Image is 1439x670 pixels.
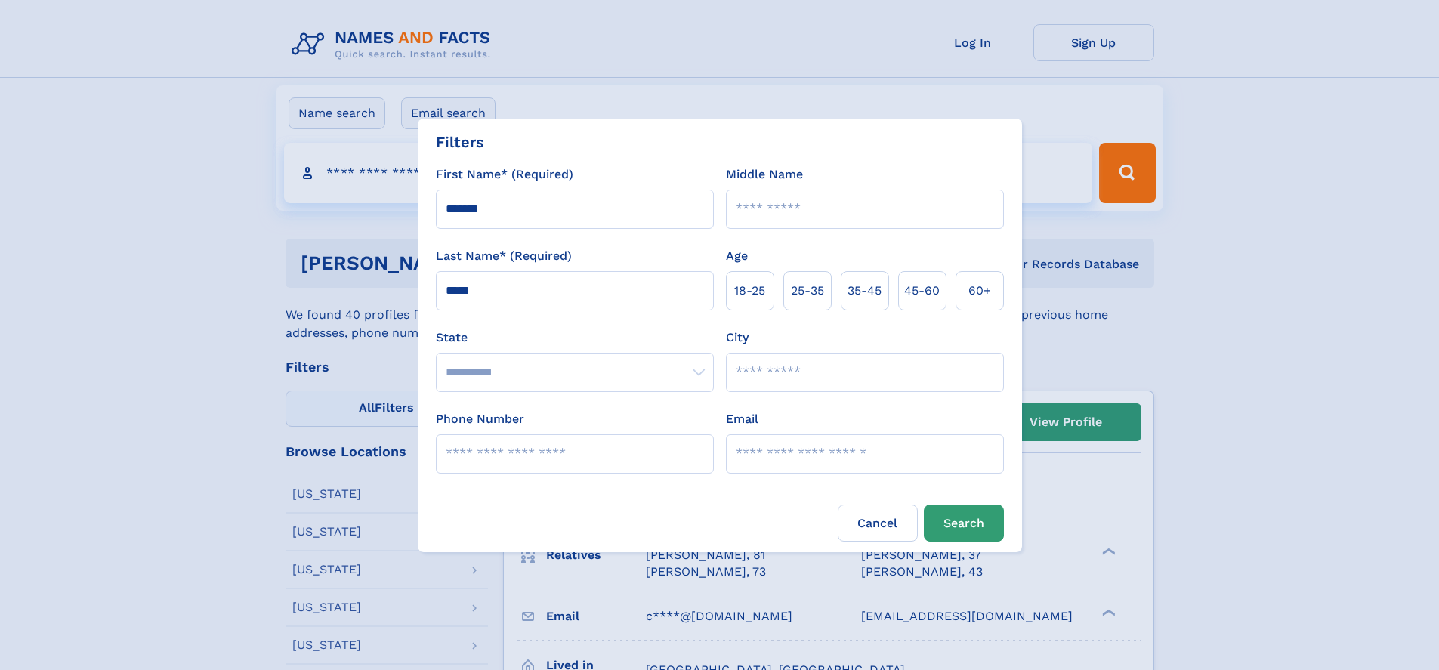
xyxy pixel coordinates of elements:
label: State [436,329,714,347]
span: 25‑35 [791,282,824,300]
span: 18‑25 [734,282,765,300]
label: Cancel [838,505,918,542]
span: 35‑45 [848,282,882,300]
label: Last Name* (Required) [436,247,572,265]
label: City [726,329,749,347]
span: 45‑60 [904,282,940,300]
label: Middle Name [726,165,803,184]
label: First Name* (Required) [436,165,573,184]
label: Age [726,247,748,265]
label: Email [726,410,758,428]
div: Filters [436,131,484,153]
span: 60+ [968,282,991,300]
button: Search [924,505,1004,542]
label: Phone Number [436,410,524,428]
